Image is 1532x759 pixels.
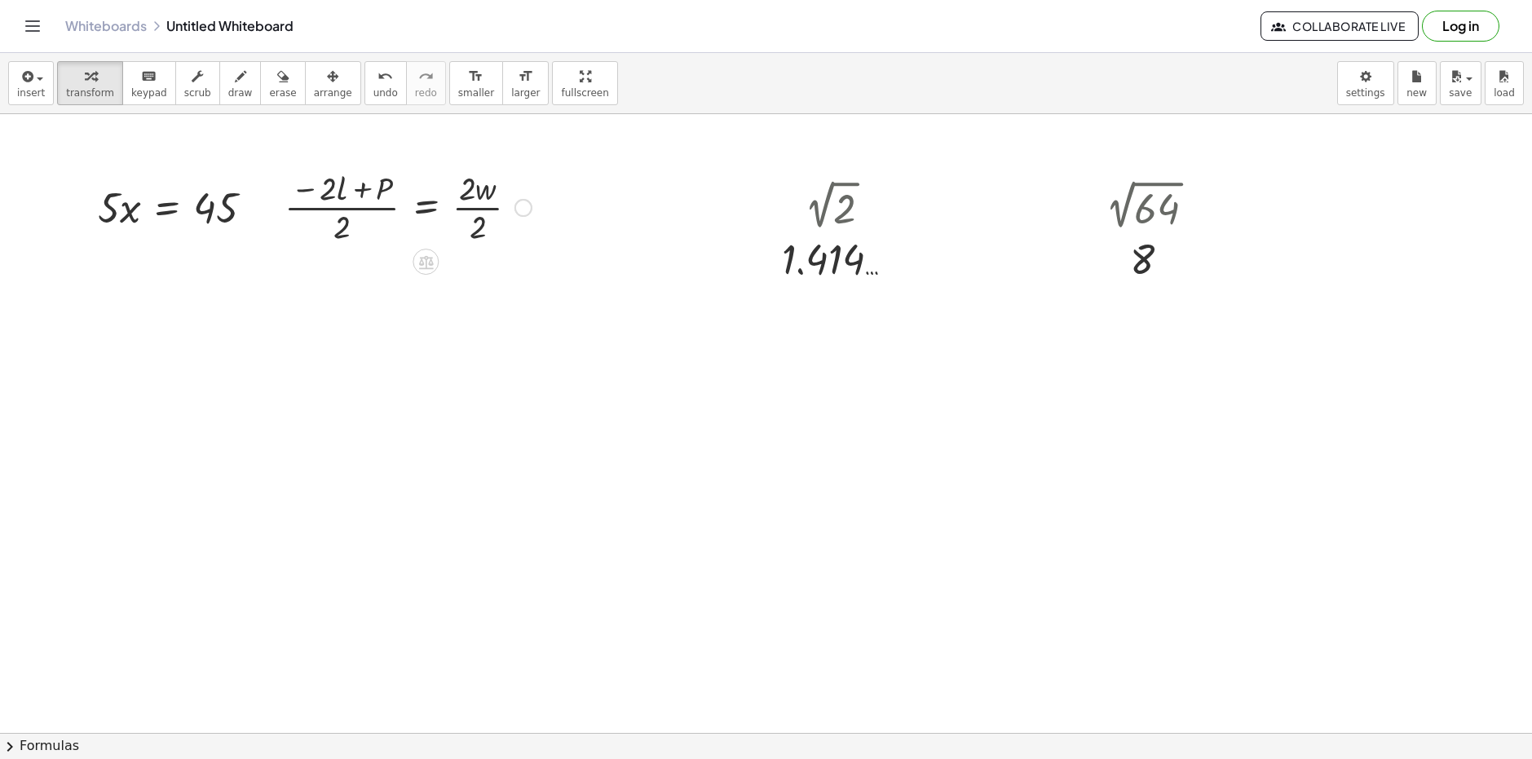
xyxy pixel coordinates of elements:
[141,67,157,86] i: keyboard
[20,13,46,39] button: Toggle navigation
[1346,87,1385,99] span: settings
[561,87,608,99] span: fullscreen
[219,61,262,105] button: draw
[415,87,437,99] span: redo
[1397,61,1437,105] button: new
[175,61,220,105] button: scrub
[260,61,305,105] button: erase
[1449,87,1472,99] span: save
[228,87,253,99] span: draw
[418,67,434,86] i: redo
[1422,11,1499,42] button: Log in
[314,87,352,99] span: arrange
[1337,61,1394,105] button: settings
[377,67,393,86] i: undo
[184,87,211,99] span: scrub
[122,61,176,105] button: keyboardkeypad
[8,61,54,105] button: insert
[364,61,407,105] button: undoundo
[57,61,123,105] button: transform
[518,67,533,86] i: format_size
[502,61,549,105] button: format_sizelarger
[17,87,45,99] span: insert
[413,249,439,275] div: Apply the same math to both sides of the equation
[1485,61,1524,105] button: load
[65,18,147,34] a: Whiteboards
[458,87,494,99] span: smaller
[449,61,503,105] button: format_sizesmaller
[131,87,167,99] span: keypad
[269,87,296,99] span: erase
[373,87,398,99] span: undo
[552,61,617,105] button: fullscreen
[1440,61,1481,105] button: save
[511,87,540,99] span: larger
[305,61,361,105] button: arrange
[406,61,446,105] button: redoredo
[1260,11,1419,41] button: Collaborate Live
[1274,19,1405,33] span: Collaborate Live
[468,67,483,86] i: format_size
[66,87,114,99] span: transform
[1406,87,1427,99] span: new
[1494,87,1515,99] span: load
